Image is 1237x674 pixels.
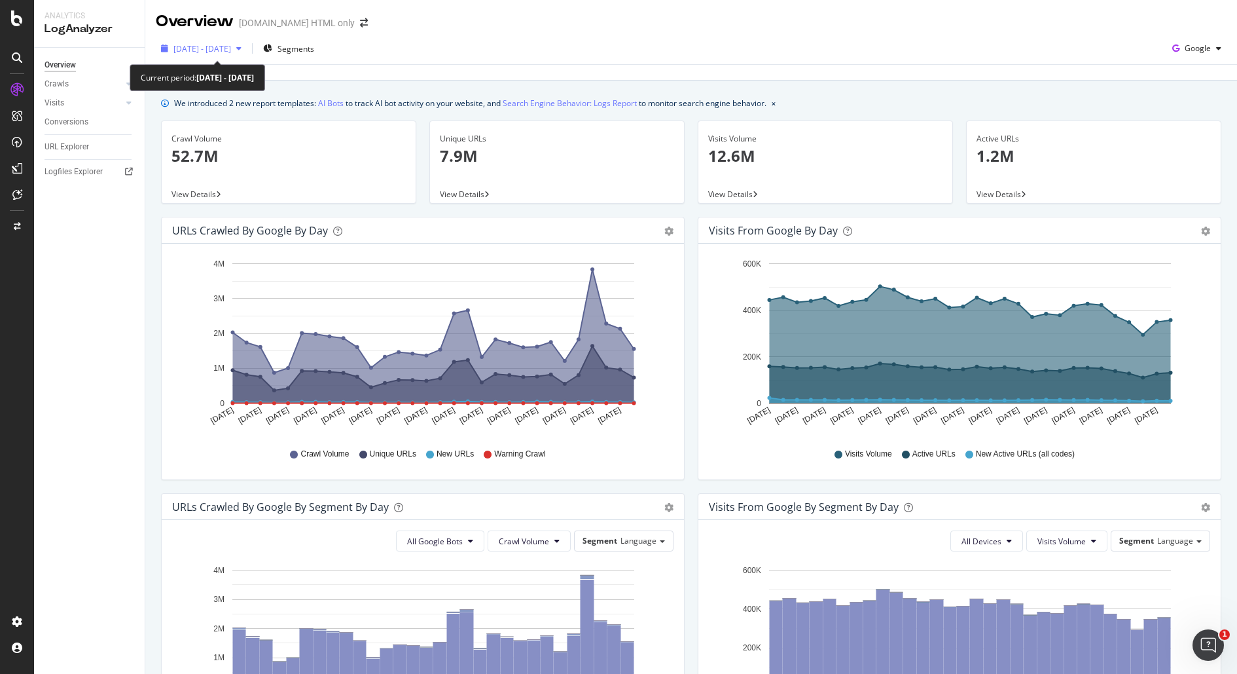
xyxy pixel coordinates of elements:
text: 1M [213,364,224,373]
div: Unique URLs [440,133,674,145]
text: [DATE] [995,405,1021,426]
text: 200K [743,352,761,362]
button: All Devices [950,531,1023,552]
a: Search Engine Behavior: Logs Report [503,96,637,110]
div: gear [664,503,673,512]
a: Conversions [45,115,135,129]
text: 600K [743,566,761,575]
a: Visits [45,96,122,110]
div: arrow-right-arrow-left [360,18,368,28]
text: [DATE] [939,405,965,426]
text: [DATE] [774,405,800,426]
span: Language [1157,535,1193,546]
p: 1.2M [977,145,1211,167]
div: Visits [45,96,64,110]
text: 3M [213,294,224,303]
div: Current period: [141,70,254,85]
b: [DATE] - [DATE] [196,72,254,83]
text: [DATE] [403,405,429,426]
span: Visits Volume [845,449,892,460]
text: 200K [743,644,761,653]
span: Segment [1119,535,1154,546]
text: 2M [213,624,224,633]
text: [DATE] [209,405,235,426]
div: Logfiles Explorer [45,165,103,179]
div: Active URLs [977,133,1211,145]
div: URLs Crawled by Google By Segment By Day [172,500,389,514]
text: 4M [213,566,224,575]
span: [DATE] - [DATE] [173,43,231,54]
button: Crawl Volume [488,531,571,552]
text: 400K [743,306,761,315]
text: [DATE] [264,405,291,426]
span: All Devices [961,536,1001,547]
text: [DATE] [375,405,401,426]
span: View Details [708,189,753,200]
button: Google [1167,38,1227,59]
span: Language [620,535,656,546]
text: [DATE] [596,405,622,426]
span: Google [1185,43,1211,54]
text: [DATE] [1105,405,1132,426]
p: 12.6M [708,145,942,167]
div: gear [1201,503,1210,512]
span: Warning Crawl [494,449,545,460]
text: 3M [213,595,224,604]
text: 1M [213,653,224,662]
div: Analytics [45,10,134,22]
a: Crawls [45,77,122,91]
span: Segment [583,535,617,546]
text: [DATE] [1022,405,1049,426]
text: [DATE] [1050,405,1076,426]
div: URL Explorer [45,140,89,154]
div: Crawl Volume [171,133,406,145]
text: [DATE] [801,405,827,426]
text: [DATE] [569,405,595,426]
text: [DATE] [541,405,567,426]
svg: A chart. [709,254,1211,436]
span: View Details [171,189,216,200]
p: 52.7M [171,145,406,167]
div: Crawls [45,77,69,91]
span: New URLs [437,449,474,460]
text: [DATE] [745,405,772,426]
text: 4M [213,259,224,269]
span: Unique URLs [370,449,416,460]
div: Overview [45,58,76,72]
text: [DATE] [513,405,539,426]
span: View Details [977,189,1021,200]
text: [DATE] [1133,405,1159,426]
a: Overview [45,58,135,72]
span: All Google Bots [407,536,463,547]
svg: A chart. [172,254,674,436]
div: Visits Volume [708,133,942,145]
text: 0 [220,399,224,408]
button: close banner [768,94,779,113]
span: Active URLs [912,449,956,460]
text: [DATE] [431,405,457,426]
div: gear [664,227,673,236]
span: 1 [1219,629,1230,640]
button: All Google Bots [396,531,484,552]
div: info banner [161,96,1221,110]
div: URLs Crawled by Google by day [172,224,328,237]
text: 2M [213,329,224,338]
text: [DATE] [884,405,910,426]
text: [DATE] [912,405,938,426]
p: 7.9M [440,145,674,167]
text: 600K [743,259,761,269]
div: LogAnalyzer [45,22,134,37]
div: Conversions [45,115,88,129]
span: Visits Volume [1037,536,1086,547]
text: 0 [757,399,761,408]
div: gear [1201,227,1210,236]
span: Crawl Volume [499,536,549,547]
text: [DATE] [319,405,346,426]
button: Segments [258,38,319,59]
text: [DATE] [292,405,318,426]
text: 400K [743,605,761,614]
div: [DOMAIN_NAME] HTML only [239,16,355,29]
text: [DATE] [486,405,512,426]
